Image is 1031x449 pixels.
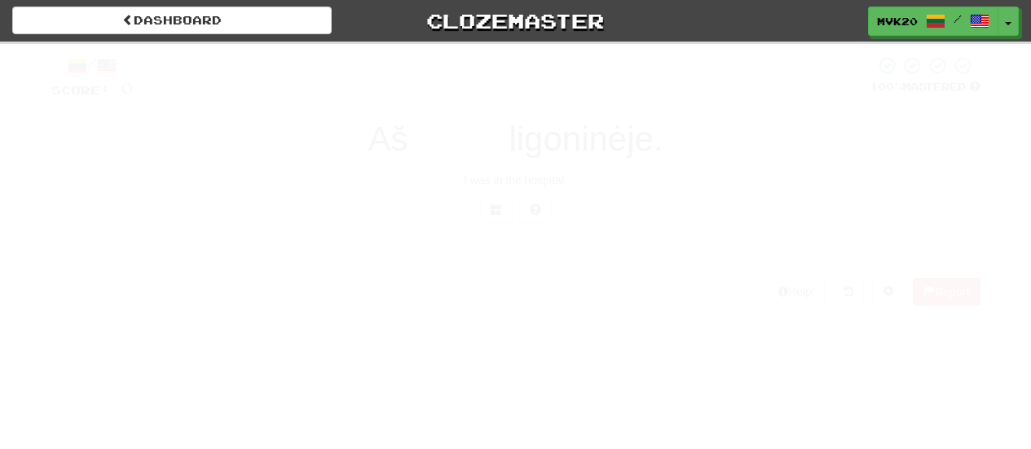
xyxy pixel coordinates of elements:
div: Mastered [870,80,980,95]
span: Score: [51,83,110,97]
div: / [51,55,134,76]
a: Dashboard [12,7,332,34]
button: Help! [768,278,826,306]
span: 100 % [870,80,902,93]
span: 0 [120,77,134,98]
div: I was in the hospital. [51,172,980,188]
button: Round history (alt+y) [833,278,864,306]
button: Single letter hint - you only get 1 per sentence and score half the points! alt+h [519,196,552,224]
span: 0 [318,43,332,63]
button: Switch sentence to multiple choice alt+p [480,196,513,224]
span: 0 [580,43,594,63]
span: / [954,13,962,24]
span: mvk20 [877,14,918,29]
span: 5 [797,43,811,63]
button: Report [913,278,980,306]
a: Clozemaster [356,7,676,35]
span: Aš [368,120,408,158]
a: mvk20 / [868,7,998,36]
button: Submit [465,232,566,270]
span: ligoninėje. [509,120,663,158]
